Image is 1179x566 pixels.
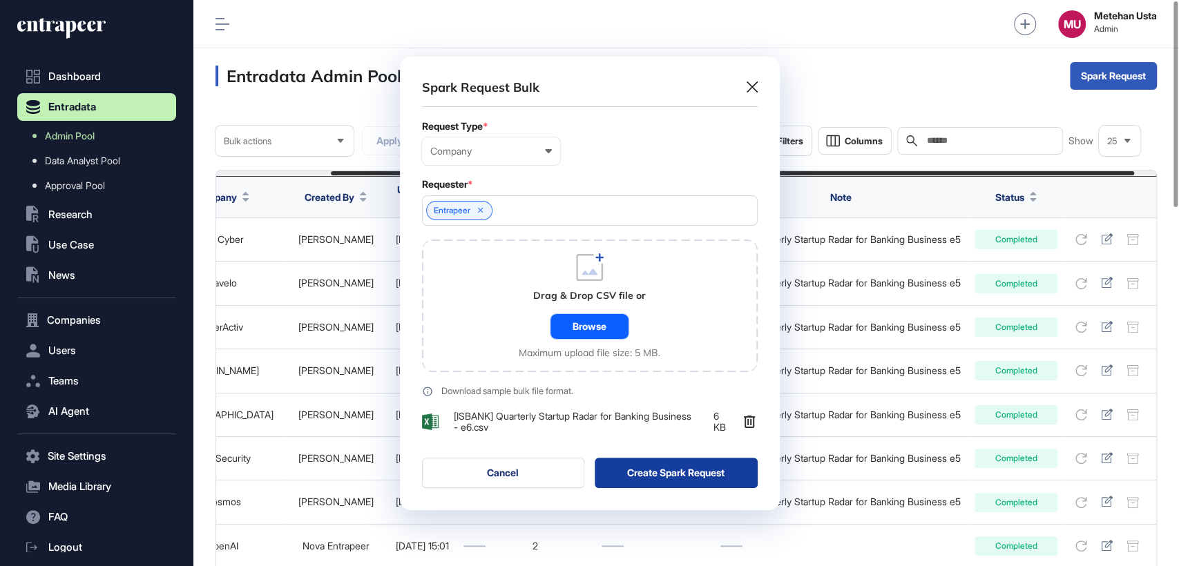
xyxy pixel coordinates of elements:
[422,413,439,430] img: AhpaqJCb49MR9Xxu7SkuGhZYRwWha62sieDtiJP64QGBCNNHjaAAAAAElFTkSuQmCC
[441,387,573,396] div: Download sample bulk file format.
[550,314,629,339] div: Browse
[422,79,539,96] div: Spark Request Bulk
[454,411,698,433] span: [ISBANK] Quarterly Startup Radar for Banking Business - e6.csv
[533,289,646,303] div: Drag & Drop CSV file or
[422,121,758,132] div: Request Type
[519,347,660,358] div: Maximum upload file size: 5 MB.
[713,411,728,433] span: 6 KB
[595,458,758,488] button: Create Spark Request
[434,206,470,215] span: Entrapeer
[422,179,758,190] div: Requester
[422,458,585,488] button: Cancel
[422,386,758,397] a: Download sample bulk file format.
[430,146,552,157] div: Company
